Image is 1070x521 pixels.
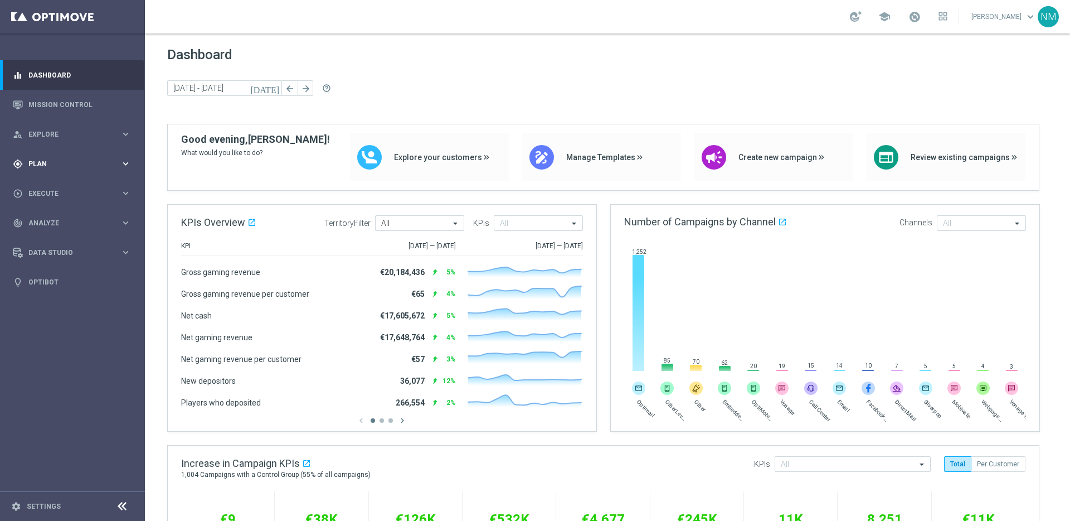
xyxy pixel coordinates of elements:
button: Mission Control [12,100,132,109]
button: gps_fixed Plan keyboard_arrow_right [12,160,132,168]
a: Settings [27,503,61,510]
a: Dashboard [28,60,131,90]
button: equalizer Dashboard [12,71,132,80]
i: keyboard_arrow_right [120,158,131,169]
i: person_search [13,129,23,139]
a: [PERSON_NAME]keyboard_arrow_down [970,8,1038,25]
i: play_circle_outline [13,189,23,199]
span: Plan [28,161,120,167]
i: keyboard_arrow_right [120,188,131,199]
button: play_circle_outline Execute keyboard_arrow_right [12,189,132,198]
div: Dashboard [13,60,131,90]
a: Optibot [28,267,131,297]
div: Analyze [13,218,120,228]
span: Execute [28,190,120,197]
i: keyboard_arrow_right [120,129,131,139]
i: gps_fixed [13,159,23,169]
button: Data Studio keyboard_arrow_right [12,248,132,257]
i: keyboard_arrow_right [120,247,131,258]
div: Data Studio [13,248,120,258]
i: equalizer [13,70,23,80]
div: Optibot [13,267,131,297]
span: school [878,11,891,23]
div: Explore [13,129,120,139]
div: Plan [13,159,120,169]
i: track_changes [13,218,23,228]
button: lightbulb Optibot [12,278,132,287]
a: Mission Control [28,90,131,119]
span: keyboard_arrow_down [1024,11,1037,23]
button: person_search Explore keyboard_arrow_right [12,130,132,139]
div: NM [1038,6,1059,27]
button: track_changes Analyze keyboard_arrow_right [12,219,132,228]
i: lightbulb [13,277,23,287]
div: Execute [13,189,120,199]
span: Analyze [28,220,120,226]
span: Data Studio [28,249,120,256]
div: Mission Control [13,90,131,119]
i: settings [11,501,21,512]
span: Explore [28,131,120,138]
i: keyboard_arrow_right [120,218,131,228]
